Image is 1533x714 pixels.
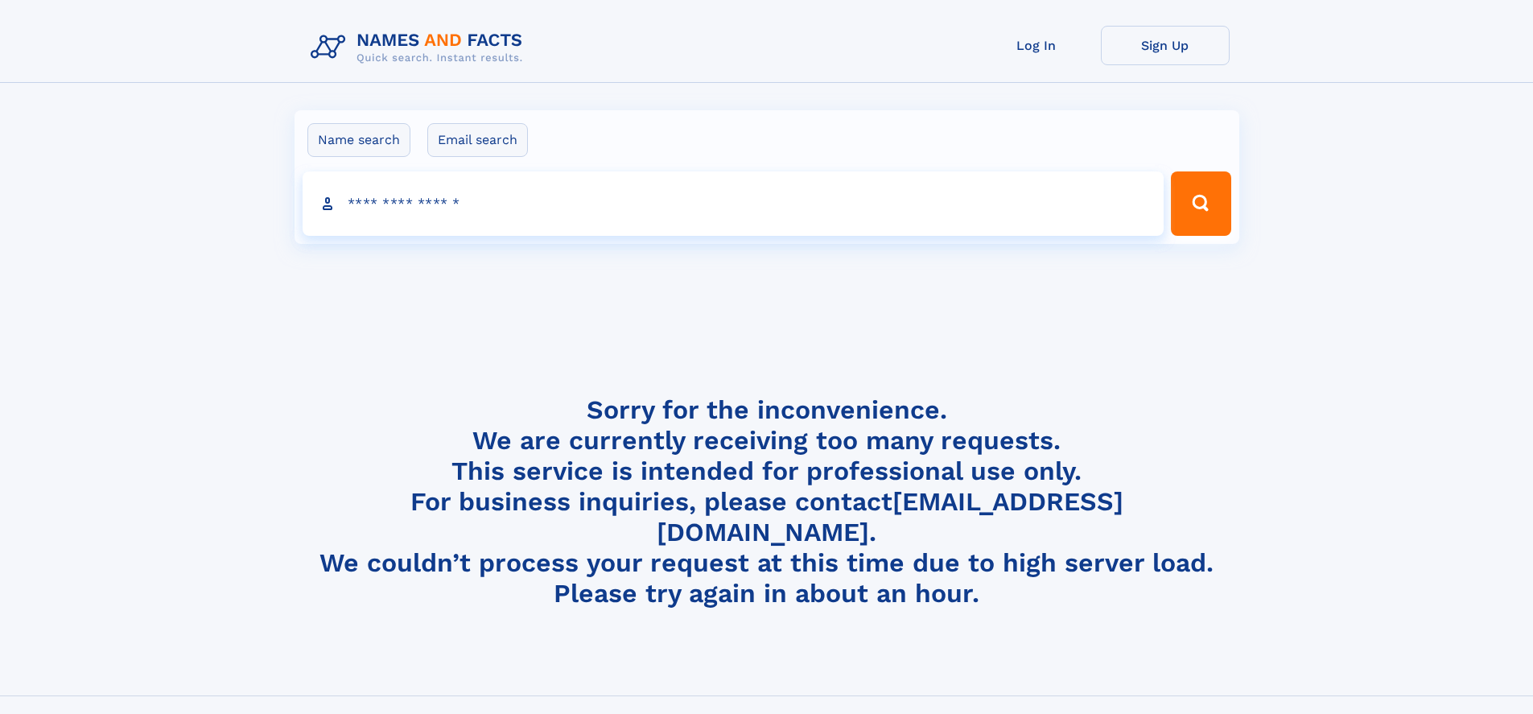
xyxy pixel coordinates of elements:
[427,123,528,157] label: Email search
[303,171,1164,236] input: search input
[307,123,410,157] label: Name search
[972,26,1101,65] a: Log In
[1101,26,1230,65] a: Sign Up
[304,394,1230,609] h4: Sorry for the inconvenience. We are currently receiving too many requests. This service is intend...
[657,486,1123,547] a: [EMAIL_ADDRESS][DOMAIN_NAME]
[1171,171,1230,236] button: Search Button
[304,26,536,69] img: Logo Names and Facts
